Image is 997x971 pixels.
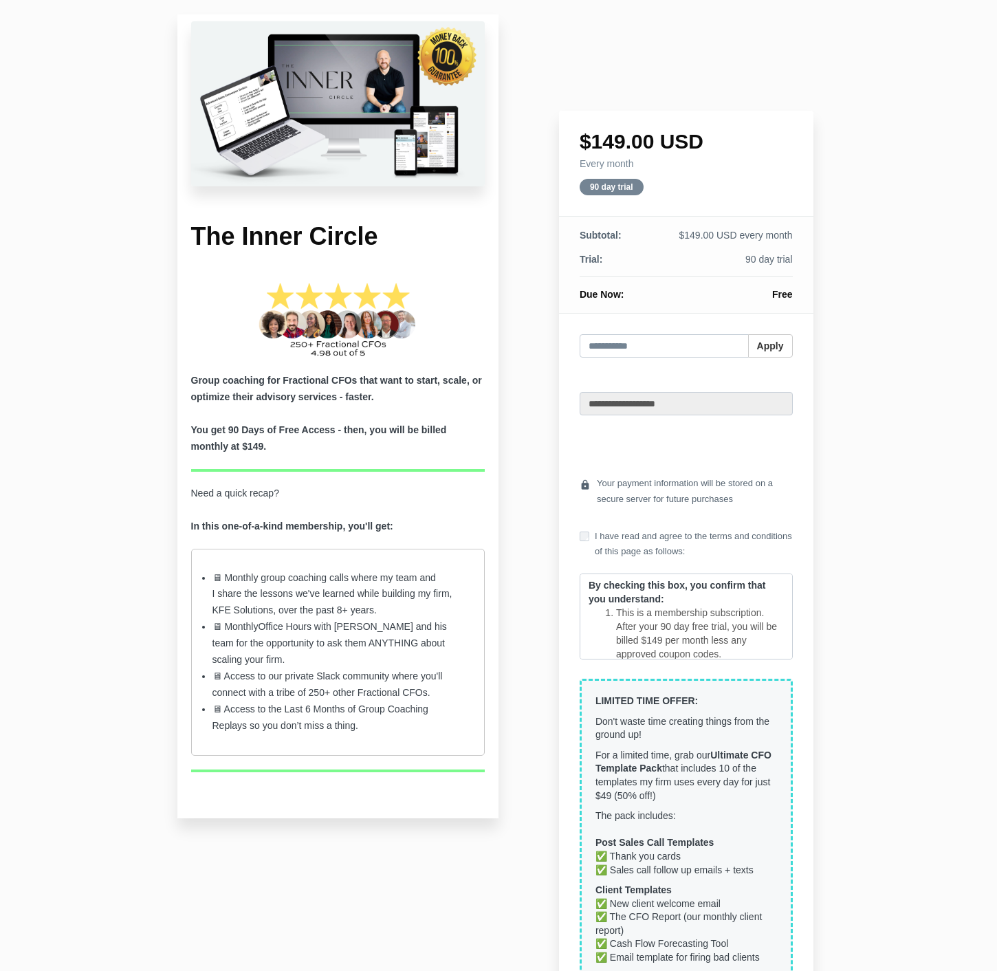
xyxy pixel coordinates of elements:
[595,695,698,706] strong: LIMITED TIME OFFER:
[212,668,464,701] li: 🖥 Access to our private Slack community where you'll connect with a tribe of 250+ other Fractiona...
[595,884,672,895] strong: Client Templates
[191,521,393,532] strong: In this one-of-a-kind membership, you'll get:
[580,252,639,277] th: Trial:
[191,21,485,186] img: 316dde-5878-b8a3-b08e-66eed48a68_Untitled_design-12.png
[595,715,777,742] p: Don't waste time creating things from the ground up!
[595,898,762,963] span: ✅ New client welcome email ✅ The CFO Report (our monthly client report) ✅ Cash Flow Forecasting T...
[639,252,793,277] td: 90 day trial
[748,334,793,358] button: Apply
[212,619,464,668] li: Office Hours with [PERSON_NAME] and his team
[616,606,784,661] li: This is a membership subscription. After your 90 day free trial, you will be billed $149 per mont...
[580,277,639,302] th: Due Now:
[639,228,793,252] td: $149.00 USD every month
[595,837,714,848] strong: Post Sales Call Templates
[597,476,793,506] span: Your payment information will be stored on a secure server for future purchases
[772,289,793,300] span: Free
[212,621,259,632] span: 🖥 Monthly
[580,131,793,152] h1: $149.00 USD
[577,426,796,465] iframe: Secure payment input frame
[580,159,793,168] h4: Every month
[580,529,793,559] label: I have read and agree to the terms and conditions of this page as follows:
[589,580,765,604] strong: By checking this box, you confirm that you understand:
[212,701,464,734] li: he Last 6 Months of Group Coaching Replays so you don’t miss a thing.
[191,375,482,452] b: Group coaching for Fractional CFOs that want to start, scale, or optimize their advisory services...
[595,809,777,877] p: The pack includes: ✅ Thank you cards ollow up emails + texts
[212,570,464,620] li: 🖥 Monthly group coaching calls where my team and I share the lessons we've learned while building...
[749,371,793,392] a: Logout
[580,230,622,241] span: Subtotal:
[212,637,446,665] span: for the opportunity to ask them ANYTHING about scaling your firm.
[595,750,771,774] strong: Ultimate CFO Template Pack
[191,221,485,253] h1: The Inner Circle
[212,703,272,714] span: 🖥 Access to t
[595,749,777,803] p: For a limited time, grab our that includes 10 of the templates my firm uses every day for just $4...
[580,476,591,494] i: lock
[580,532,589,541] input: I have read and agree to the terms and conditions of this page as follows:
[254,281,422,359] img: 255aca1-b627-60d4-603f-455d825e316_275_CFO_Academy_Graduates-2.png
[191,485,485,535] p: Need a quick recap?
[580,179,644,195] span: 90 day trial
[595,864,657,875] span: ✅ Sales call f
